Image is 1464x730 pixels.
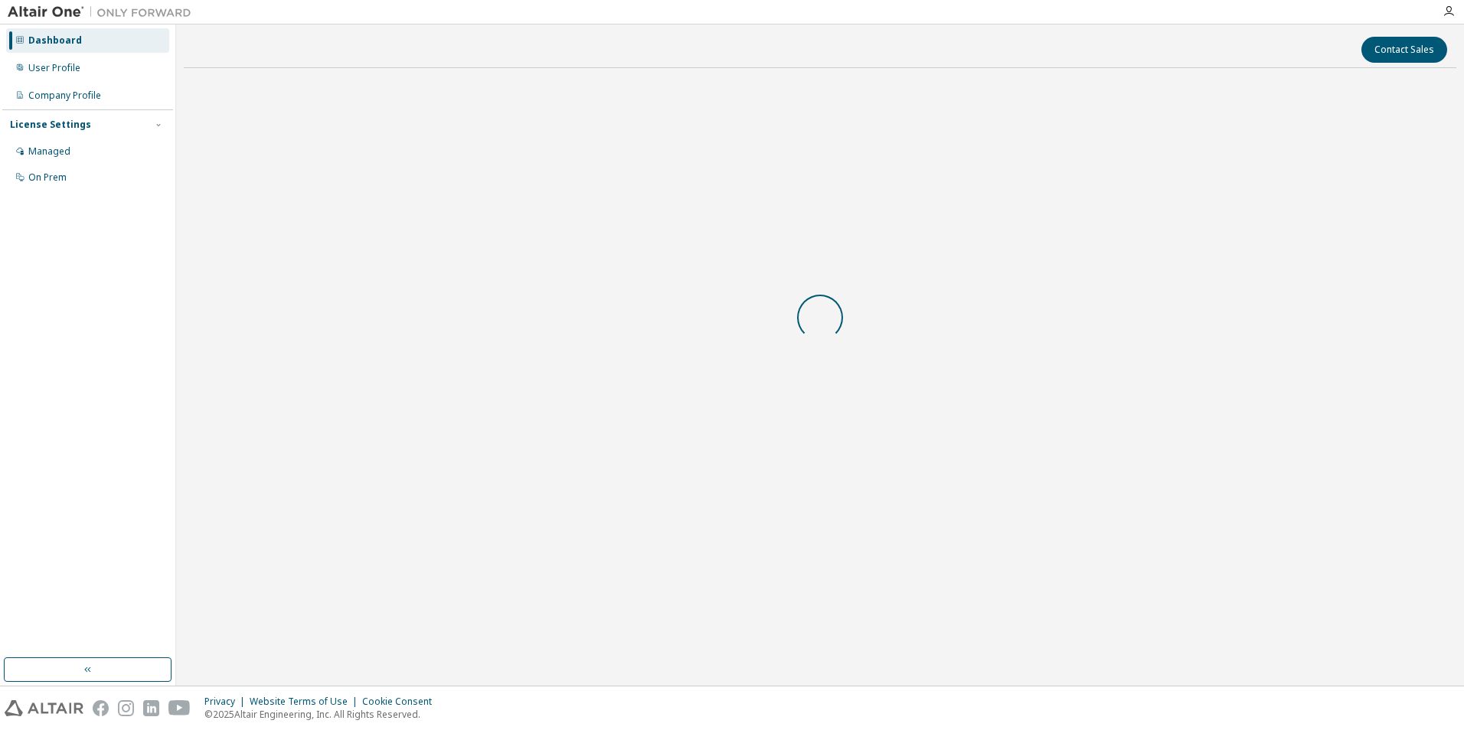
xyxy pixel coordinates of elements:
img: linkedin.svg [143,700,159,716]
div: Cookie Consent [362,696,441,708]
p: © 2025 Altair Engineering, Inc. All Rights Reserved. [204,708,441,721]
img: altair_logo.svg [5,700,83,716]
div: License Settings [10,119,91,131]
div: On Prem [28,171,67,184]
div: Managed [28,145,70,158]
div: Website Terms of Use [250,696,362,708]
img: Altair One [8,5,199,20]
img: youtube.svg [168,700,191,716]
div: Company Profile [28,90,101,102]
div: User Profile [28,62,80,74]
div: Dashboard [28,34,82,47]
div: Privacy [204,696,250,708]
button: Contact Sales [1361,37,1447,63]
img: facebook.svg [93,700,109,716]
img: instagram.svg [118,700,134,716]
